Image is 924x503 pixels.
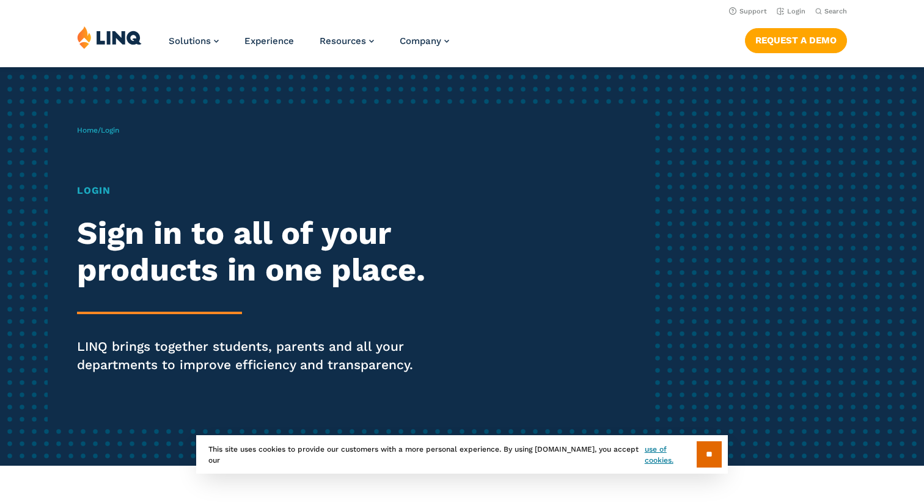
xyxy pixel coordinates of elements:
a: Resources [320,35,374,46]
button: Open Search Bar [815,7,847,16]
span: Solutions [169,35,211,46]
a: Solutions [169,35,219,46]
nav: Primary Navigation [169,26,449,66]
a: Support [729,7,767,15]
span: Company [400,35,441,46]
h1: Login [77,183,433,198]
span: Login [101,126,119,134]
a: Request a Demo [745,28,847,53]
p: LINQ brings together students, parents and all your departments to improve efficiency and transpa... [77,337,433,374]
a: Home [77,126,98,134]
div: This site uses cookies to provide our customers with a more personal experience. By using [DOMAIN... [196,435,728,474]
h2: Sign in to all of your products in one place. [77,215,433,288]
a: Login [777,7,805,15]
span: Search [824,7,847,15]
a: Experience [244,35,294,46]
span: / [77,126,119,134]
img: LINQ | K‑12 Software [77,26,142,49]
a: use of cookies. [645,444,697,466]
a: Company [400,35,449,46]
span: Resources [320,35,366,46]
nav: Button Navigation [745,26,847,53]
